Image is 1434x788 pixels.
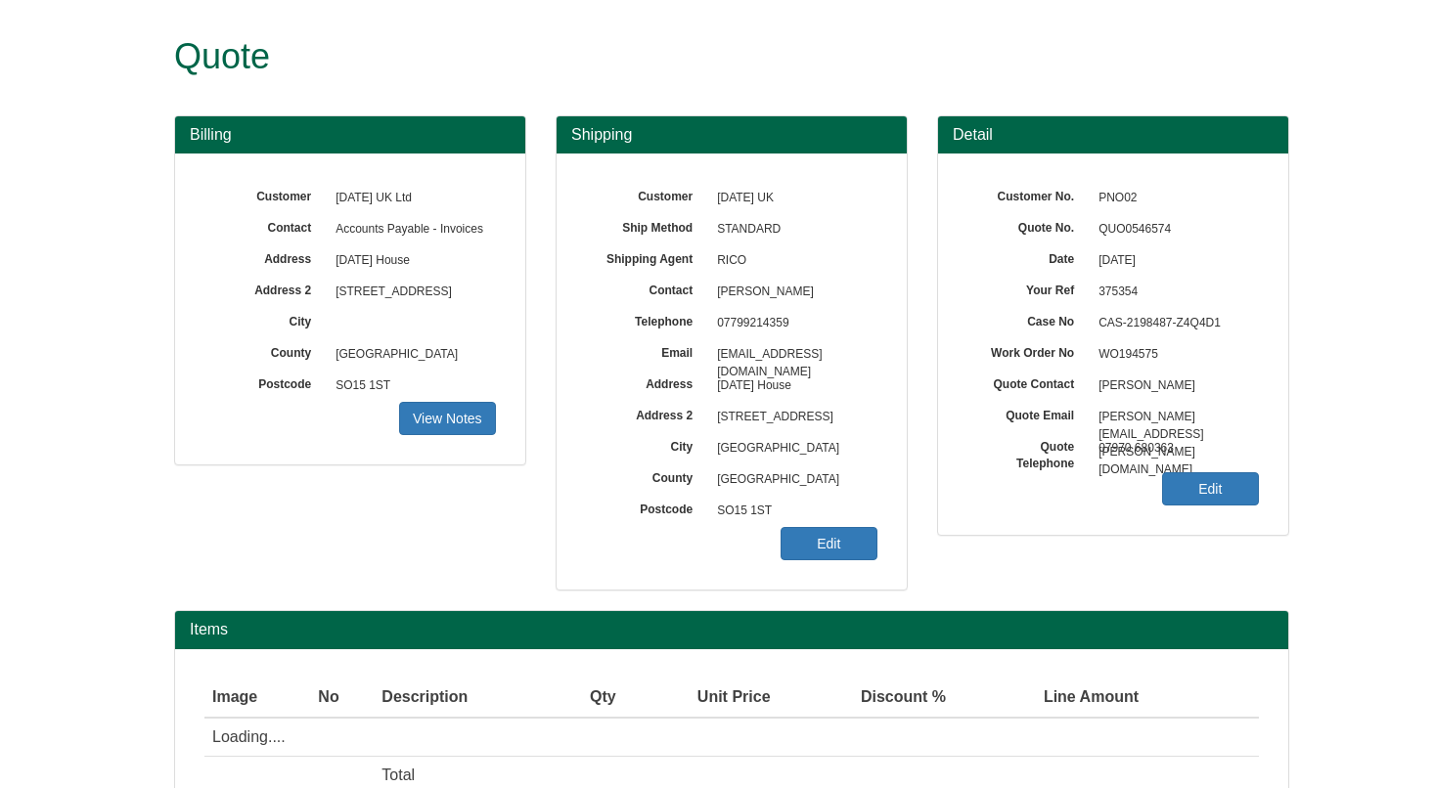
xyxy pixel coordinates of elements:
[586,245,707,268] label: Shipping Agent
[1089,277,1259,308] span: 375354
[326,245,496,277] span: [DATE] House
[399,402,496,435] a: View Notes
[204,679,310,718] th: Image
[707,308,877,339] span: 07799214359
[204,214,326,237] label: Contact
[204,245,326,268] label: Address
[707,245,877,277] span: RICO
[779,679,955,718] th: Discount %
[190,126,511,144] h3: Billing
[326,371,496,402] span: SO15 1ST
[374,679,551,718] th: Description
[1089,308,1259,339] span: CAS-2198487-Z4Q4D1
[967,402,1089,424] label: Quote Email
[707,402,877,433] span: [STREET_ADDRESS]
[707,214,877,245] span: STANDARD
[707,277,877,308] span: [PERSON_NAME]
[1162,472,1259,505] a: Edit
[310,679,374,718] th: No
[326,183,496,214] span: [DATE] UK Ltd
[707,371,877,402] span: [DATE] House
[624,679,779,718] th: Unit Price
[967,433,1089,472] label: Quote Telephone
[1089,183,1259,214] span: PNO02
[586,464,707,487] label: County
[586,308,707,330] label: Telephone
[707,339,877,371] span: [EMAIL_ADDRESS][DOMAIN_NAME]
[204,339,326,362] label: County
[781,527,877,560] a: Edit
[967,245,1089,268] label: Date
[967,308,1089,330] label: Case No
[953,126,1274,144] h3: Detail
[326,339,496,371] span: [GEOGRAPHIC_DATA]
[1089,371,1259,402] span: [PERSON_NAME]
[586,371,707,393] label: Address
[967,183,1089,205] label: Customer No.
[967,277,1089,299] label: Your Ref
[190,621,1274,638] h2: Items
[586,433,707,456] label: City
[967,339,1089,362] label: Work Order No
[551,679,623,718] th: Qty
[204,308,326,330] label: City
[326,214,496,245] span: Accounts Payable - Invoices
[967,371,1089,393] label: Quote Contact
[1089,402,1259,433] span: [PERSON_NAME][EMAIL_ADDRESS][PERSON_NAME][DOMAIN_NAME]
[174,37,1216,76] h1: Quote
[707,433,877,464] span: [GEOGRAPHIC_DATA]
[204,718,1146,757] td: Loading....
[1089,245,1259,277] span: [DATE]
[586,183,707,205] label: Customer
[586,402,707,424] label: Address 2
[1098,347,1158,361] span: WO194575
[204,277,326,299] label: Address 2
[707,496,877,527] span: SO15 1ST
[204,371,326,393] label: Postcode
[204,183,326,205] label: Customer
[586,496,707,518] label: Postcode
[586,277,707,299] label: Contact
[954,679,1146,718] th: Line Amount
[1089,214,1259,245] span: QUO0546574
[326,277,496,308] span: [STREET_ADDRESS]
[571,126,892,144] h3: Shipping
[707,183,877,214] span: [DATE] UK
[707,464,877,496] span: [GEOGRAPHIC_DATA]
[586,339,707,362] label: Email
[1089,433,1259,464] span: 07970 680363
[967,214,1089,237] label: Quote No.
[586,214,707,237] label: Ship Method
